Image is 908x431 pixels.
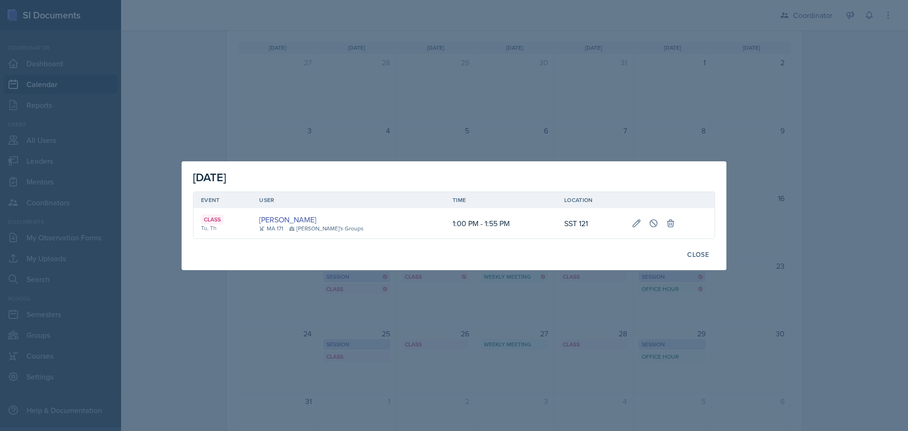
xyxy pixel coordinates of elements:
[681,246,715,263] button: Close
[201,224,244,232] div: Tu, Th
[252,192,445,208] th: User
[259,224,283,233] div: MA 171
[557,192,624,208] th: Location
[557,208,624,238] td: SST 121
[687,251,709,258] div: Close
[289,224,364,233] div: [PERSON_NAME]'s Groups
[193,192,252,208] th: Event
[201,214,224,225] div: Class
[259,214,316,225] a: [PERSON_NAME]
[193,169,715,186] div: [DATE]
[445,208,557,238] td: 1:00 PM - 1:55 PM
[445,192,557,208] th: Time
